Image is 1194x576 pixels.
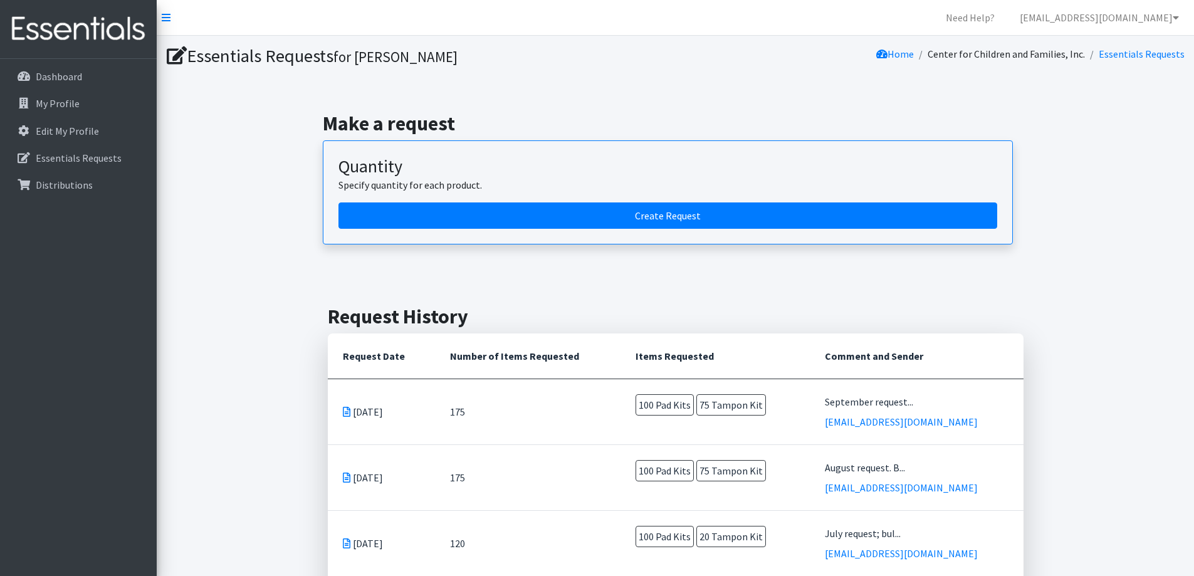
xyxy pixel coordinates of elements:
[328,510,435,576] td: [DATE]
[825,394,1008,409] div: September request...
[5,118,152,144] a: Edit My Profile
[825,416,978,428] a: [EMAIL_ADDRESS][DOMAIN_NAME]
[621,333,810,379] th: Items Requested
[167,45,671,67] h1: Essentials Requests
[338,177,997,192] p: Specify quantity for each product.
[696,394,766,416] span: 75 Tampon Kit
[5,8,152,50] img: HumanEssentials
[338,156,997,177] h3: Quantity
[36,179,93,191] p: Distributions
[825,481,978,494] a: [EMAIL_ADDRESS][DOMAIN_NAME]
[36,97,80,110] p: My Profile
[825,547,978,560] a: [EMAIL_ADDRESS][DOMAIN_NAME]
[333,48,458,66] small: for [PERSON_NAME]
[323,112,1028,135] h2: Make a request
[1010,5,1189,30] a: [EMAIL_ADDRESS][DOMAIN_NAME]
[36,125,99,137] p: Edit My Profile
[328,379,435,444] td: [DATE]
[435,510,621,576] td: 120
[328,444,435,510] td: [DATE]
[36,152,122,164] p: Essentials Requests
[636,526,694,547] span: 100 Pad Kits
[928,48,1085,60] a: Center for Children and Families, Inc.
[1099,48,1185,60] a: Essentials Requests
[435,333,621,379] th: Number of Items Requested
[36,70,82,83] p: Dashboard
[825,526,1008,541] div: July request; bul...
[810,333,1023,379] th: Comment and Sender
[435,444,621,510] td: 175
[5,172,152,197] a: Distributions
[338,202,997,229] a: Create a request by quantity
[328,305,1024,328] h2: Request History
[636,394,694,416] span: 100 Pad Kits
[696,460,766,481] span: 75 Tampon Kit
[5,64,152,89] a: Dashboard
[328,333,435,379] th: Request Date
[435,379,621,444] td: 175
[5,145,152,170] a: Essentials Requests
[936,5,1005,30] a: Need Help?
[5,91,152,116] a: My Profile
[696,526,766,547] span: 20 Tampon Kit
[825,460,1008,475] div: August request. B...
[876,48,914,60] a: Home
[636,460,694,481] span: 100 Pad Kits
